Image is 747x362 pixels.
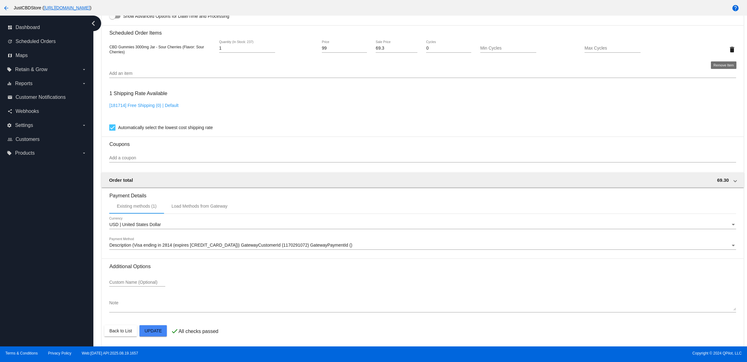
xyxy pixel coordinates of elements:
[16,137,40,142] span: Customers
[109,137,736,147] h3: Coupons
[117,204,157,209] div: Existing methods (1)
[16,53,28,58] span: Maps
[109,188,736,199] h3: Payment Details
[7,151,12,156] i: local_offer
[585,46,641,51] input: Max Cycles
[48,351,72,355] a: Privacy Policy
[144,328,162,333] span: Update
[101,172,744,187] mat-expansion-panel-header: Order total 69.30
[109,263,736,269] h3: Additional Options
[88,18,98,28] i: chevron_left
[7,123,12,128] i: settings
[16,94,66,100] span: Customer Notifications
[7,67,12,72] i: local_offer
[123,13,229,19] span: Show Advanced Options for Date/Time and Processing
[5,351,38,355] a: Terms & Conditions
[15,123,33,128] span: Settings
[15,67,47,72] span: Retain & Grow
[82,351,138,355] a: Web:[DATE] API:2025.08.19.1657
[7,39,12,44] i: update
[219,46,275,51] input: Quantity (In Stock: 237)
[2,4,10,12] mat-icon: arrow_back
[480,46,536,51] input: Min Cycles
[7,51,87,60] a: map Maps
[139,325,167,336] button: Update
[109,280,165,285] input: Custom Name (Optional)
[82,151,87,156] i: arrow_drop_down
[109,177,133,183] span: Order total
[171,204,228,209] div: Load Methods from Gateway
[171,327,178,335] mat-icon: check
[109,103,178,108] a: [181714] Free Shipping (0) | Default
[7,22,87,32] a: dashboard Dashboard
[109,87,167,100] h3: 1 Shipping Rate Available
[7,25,12,30] i: dashboard
[109,222,161,227] span: USD | United States Dollar
[7,92,87,102] a: email Customer Notifications
[44,5,90,10] a: [URL][DOMAIN_NAME]
[14,5,92,10] span: JustCBDStore ( )
[426,46,471,51] input: Cycles
[15,150,35,156] span: Products
[322,46,367,51] input: Price
[109,243,736,248] mat-select: Payment Method
[7,81,12,86] i: equalizer
[109,222,736,227] mat-select: Currency
[82,81,87,86] i: arrow_drop_down
[7,137,12,142] i: people_outline
[109,45,204,54] span: CBD Gummies 3000mg Jar - Sour Cherries (Flavor: Sour Cherries)
[109,156,736,161] input: Add a coupon
[16,25,40,30] span: Dashboard
[118,124,213,131] span: Automatically select the lowest cost shipping rate
[16,39,56,44] span: Scheduled Orders
[7,36,87,46] a: update Scheduled Orders
[82,67,87,72] i: arrow_drop_down
[109,328,132,333] span: Back to List
[109,71,736,76] input: Add an item
[732,4,739,12] mat-icon: help
[109,243,352,248] span: Description (Visa ending in 2814 (expires [CREDIT_CARD_DATA])) GatewayCustomerId (1170291072) Gat...
[717,177,729,183] span: 69.30
[15,81,32,86] span: Reports
[82,123,87,128] i: arrow_drop_down
[379,351,742,355] span: Copyright © 2024 QPilot, LLC
[7,95,12,100] i: email
[178,329,218,334] p: All checks passed
[728,46,736,53] mat-icon: delete
[104,325,137,336] button: Back to List
[16,109,39,114] span: Webhooks
[109,25,736,36] h3: Scheduled Order Items
[7,109,12,114] i: share
[7,53,12,58] i: map
[7,106,87,116] a: share Webhooks
[376,46,417,51] input: Sale Price
[7,134,87,144] a: people_outline Customers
